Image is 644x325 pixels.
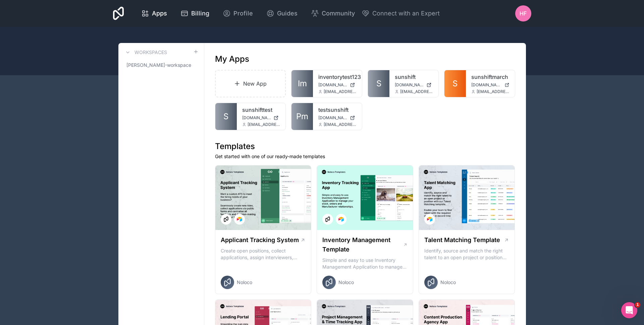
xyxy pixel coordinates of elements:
span: S [223,111,228,122]
p: Simple and easy to use Inventory Management Application to manage your stock, orders and Manufact... [322,257,408,270]
img: Airtable Logo [427,217,432,222]
p: Get started with one of our ready-made templates [215,153,515,160]
h3: Workspaces [135,49,167,56]
span: Billing [191,9,209,18]
a: testsunshift [318,106,357,114]
span: [EMAIL_ADDRESS][DOMAIN_NAME] [400,89,433,94]
h1: Talent Matching Template [424,235,500,245]
span: Profile [233,9,253,18]
a: New App [215,70,286,97]
a: [DOMAIN_NAME] [318,115,357,121]
span: [EMAIL_ADDRESS][DOMAIN_NAME] [324,89,357,94]
a: Im [291,70,313,97]
a: Apps [136,6,172,21]
span: Noloco [440,279,456,286]
a: [PERSON_NAME]-workspace [124,59,199,71]
a: inventorytest123 [318,73,357,81]
a: [DOMAIN_NAME] [318,82,357,88]
span: [DOMAIN_NAME] [242,115,271,121]
h1: My Apps [215,54,249,64]
a: [DOMAIN_NAME] [242,115,280,121]
span: [DOMAIN_NAME] [471,82,502,88]
span: [PERSON_NAME]-workspace [126,62,191,68]
button: Connect with an Expert [362,9,440,18]
span: [EMAIL_ADDRESS][DOMAIN_NAME] [324,122,357,127]
a: S [444,70,466,97]
a: Billing [175,6,215,21]
a: S [368,70,389,97]
h1: Inventory Management Template [322,235,403,254]
a: Community [306,6,360,21]
span: Guides [277,9,298,18]
a: [DOMAIN_NAME] [471,82,509,88]
h1: Templates [215,141,515,152]
img: Airtable Logo [338,217,344,222]
a: sunshiftmarch [471,73,509,81]
span: Connect with an Expert [372,9,440,18]
a: S [215,103,237,130]
a: Profile [217,6,258,21]
a: Workspaces [124,48,167,56]
a: sunshift [395,73,433,81]
h1: Applicant Tracking System [221,235,299,245]
span: [DOMAIN_NAME] [318,82,347,88]
span: Pm [296,111,308,122]
span: S [452,78,458,89]
span: Community [322,9,355,18]
a: sunshifttest [242,106,280,114]
span: [DOMAIN_NAME] [318,115,347,121]
p: Create open positions, collect applications, assign interviewers, centralise candidate feedback a... [221,247,306,261]
span: Noloco [338,279,354,286]
img: Airtable Logo [237,217,242,222]
span: [DOMAIN_NAME] [395,82,424,88]
span: HF [520,9,527,17]
span: [EMAIL_ADDRESS][DOMAIN_NAME] [477,89,509,94]
span: Noloco [237,279,252,286]
a: Pm [291,103,313,130]
span: [EMAIL_ADDRESS][DOMAIN_NAME] [248,122,280,127]
p: Identify, source and match the right talent to an open project or position with our Talent Matchi... [424,247,509,261]
span: S [376,78,381,89]
a: [DOMAIN_NAME] [395,82,433,88]
iframe: Intercom live chat [621,302,637,318]
span: 1 [635,302,640,308]
a: Guides [261,6,303,21]
span: Im [298,78,307,89]
span: Apps [152,9,167,18]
